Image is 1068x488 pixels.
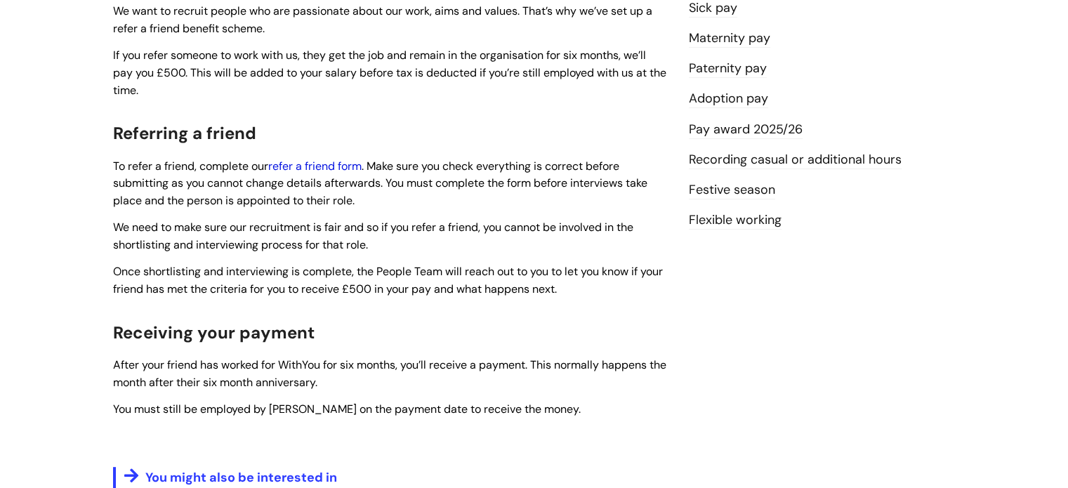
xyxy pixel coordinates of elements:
[268,159,362,173] a: refer a friend form
[113,402,581,416] span: You must still be employed by [PERSON_NAME] on the payment date to receive the money.
[113,4,652,36] span: We want to recruit people who are passionate about our work, aims and values. That’s why we’ve se...
[689,60,767,78] a: Paternity pay
[113,220,633,252] span: We need to make sure our recruitment is fair and so if you refer a friend, you cannot be involved...
[689,90,768,108] a: Adoption pay
[113,322,315,343] span: Receiving your payment
[689,151,902,169] a: Recording casual or additional hours
[113,122,256,144] span: Referring a friend
[145,469,337,486] span: You might also be interested in
[689,211,782,230] a: Flexible working
[113,357,666,390] span: After your friend has worked for WithYou for six months, you’ll receive a payment. This normally ...
[689,181,775,199] a: Festive season
[113,48,666,98] span: If you refer someone to work with us, they get the job and remain in the organisation for six mon...
[113,264,663,296] span: Once shortlisting and interviewing is complete, the People Team will reach out to you to let you ...
[689,29,770,48] a: Maternity pay
[689,121,803,139] a: Pay award 2025/26
[113,159,647,209] span: To refer a friend, complete our . Make sure you check everything is correct before submitting as ...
